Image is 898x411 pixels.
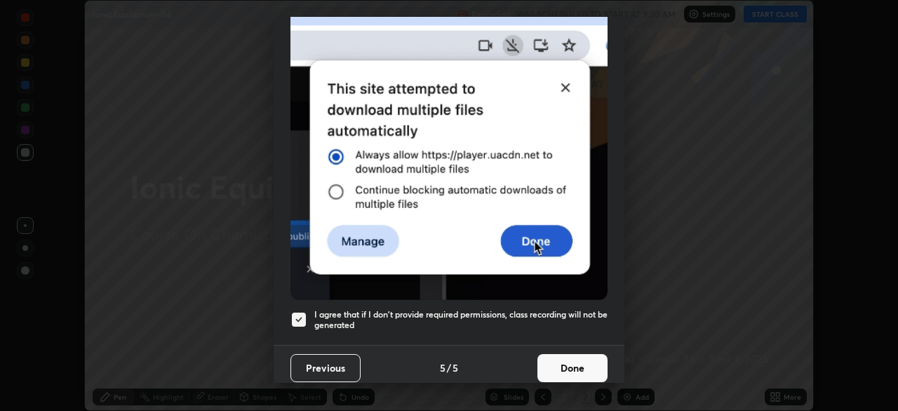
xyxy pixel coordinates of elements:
[314,309,608,331] h5: I agree that if I don't provide required permissions, class recording will not be generated
[290,354,361,382] button: Previous
[447,360,451,375] h4: /
[537,354,608,382] button: Done
[440,360,445,375] h4: 5
[453,360,458,375] h4: 5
